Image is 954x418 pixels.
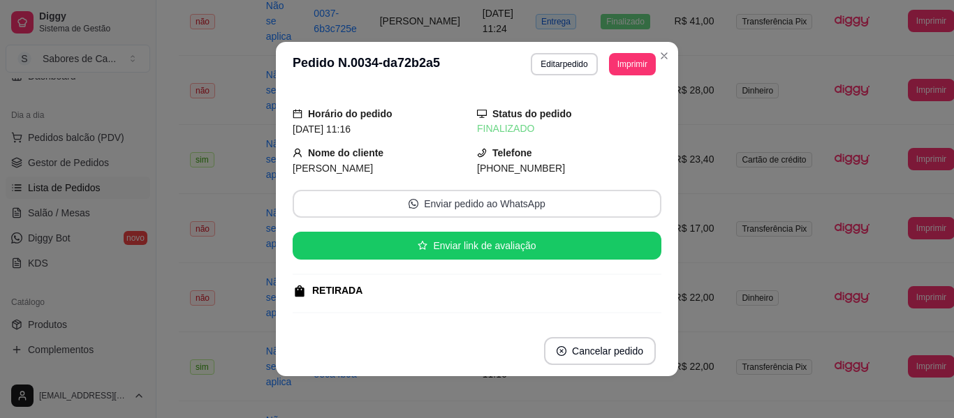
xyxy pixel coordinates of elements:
span: [PERSON_NAME] [293,163,373,174]
span: star [418,241,427,251]
span: desktop [477,109,487,119]
div: RETIRADA [312,283,362,298]
strong: Status do pedido [492,108,572,119]
button: close-circleCancelar pedido [544,337,656,365]
span: phone [477,148,487,158]
span: whats-app [409,199,418,209]
strong: Telefone [492,147,532,158]
div: FINALIZADO [477,121,661,136]
button: whats-appEnviar pedido ao WhatsApp [293,190,661,218]
span: calendar [293,109,302,119]
span: [DATE] 11:16 [293,124,351,135]
button: starEnviar link de avaliação [293,232,661,260]
strong: Horário do pedido [308,108,392,119]
button: Imprimir [609,53,656,75]
span: [PHONE_NUMBER] [477,163,565,174]
button: Close [653,45,675,67]
strong: Nome do cliente [308,147,383,158]
h3: Pedido N. 0034-da72b2a5 [293,53,440,75]
button: Editarpedido [531,53,597,75]
span: close-circle [557,346,566,356]
span: user [293,148,302,158]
